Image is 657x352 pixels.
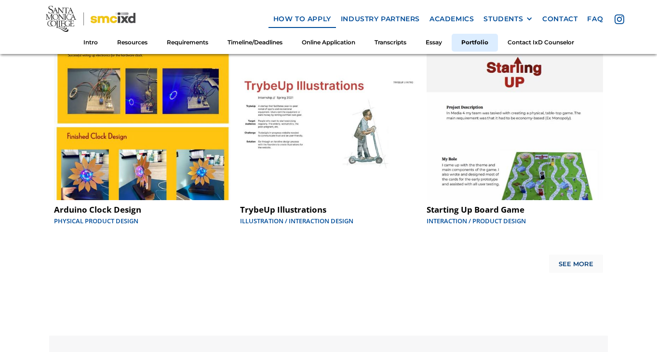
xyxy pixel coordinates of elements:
[54,216,230,226] div: Physical Product Design
[498,34,584,52] a: Contact IxD Counselor
[549,255,603,273] a: Next Page
[240,216,416,226] div: Illustration / Interaction Design
[54,205,230,215] div: Arduino Clock Design
[483,15,533,23] div: STUDENTS
[427,216,603,226] div: Interaction / Product Design
[107,34,157,52] a: Resources
[240,205,416,215] div: TrybeUp Illustrations
[218,34,292,52] a: Timeline/Deadlines
[483,15,523,23] div: STUDENTS
[235,48,421,230] a: TrybeUp IllustrationsIllustration / Interaction Design
[336,10,425,28] a: industry partners
[46,6,135,32] img: Santa Monica College - SMC IxD logo
[268,10,336,28] a: how to apply
[292,34,365,52] a: Online Application
[365,34,416,52] a: Transcripts
[582,10,608,28] a: faq
[425,10,479,28] a: Academics
[416,34,452,52] a: Essay
[452,34,498,52] a: Portfolio
[422,48,608,230] a: Starting Up Board GameInteraction / Product Design
[615,14,624,24] img: icon - instagram
[49,255,608,273] div: List
[74,34,107,52] a: Intro
[537,10,582,28] a: contact
[559,260,593,268] div: See More
[157,34,218,52] a: Requirements
[427,205,603,215] div: Starting Up Board Game
[49,48,235,230] a: Arduino Clock DesignPhysical Product Design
